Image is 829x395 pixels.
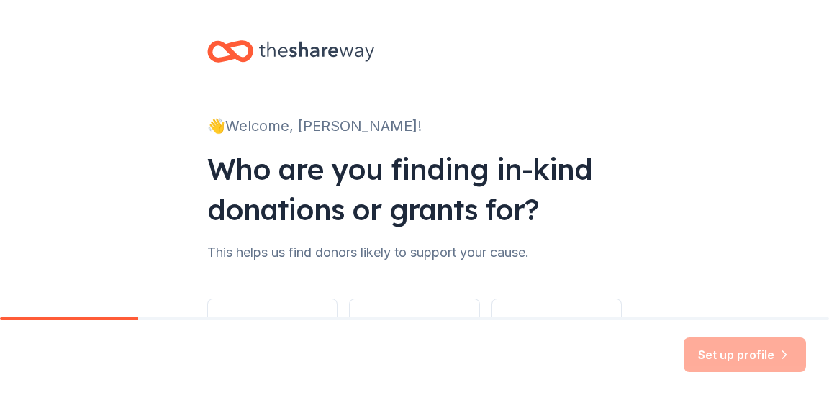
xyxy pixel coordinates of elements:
button: Nonprofit [207,299,338,368]
button: Other group [349,299,479,368]
div: Who are you finding in-kind donations or grants for? [207,149,622,230]
button: Individual [491,299,622,368]
div: 👋 Welcome, [PERSON_NAME]! [207,114,622,137]
div: This helps us find donors likely to support your cause. [207,241,622,264]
